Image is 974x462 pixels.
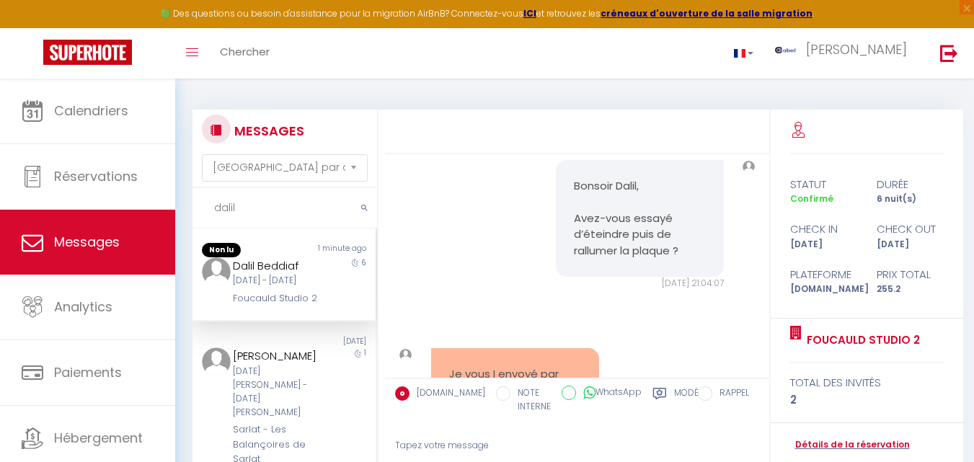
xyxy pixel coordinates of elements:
label: RAPPEL [712,386,749,402]
label: WhatsApp [576,386,642,401]
div: [DATE][PERSON_NAME] - [DATE][PERSON_NAME] [233,365,321,419]
img: ... [202,347,231,376]
div: [DATE] - [DATE] [233,274,321,288]
div: Prix total [867,266,953,283]
img: Super Booking [43,40,132,65]
img: ... [775,47,797,53]
label: Modèles [674,386,712,416]
span: Analytics [54,298,112,316]
img: ... [743,161,755,173]
span: Réservations [54,167,138,185]
span: Hébergement [54,429,143,447]
label: [DOMAIN_NAME] [409,386,485,402]
span: Non lu [202,243,241,257]
span: Paiements [54,363,122,381]
span: 1 [364,347,366,358]
div: check in [780,221,867,238]
span: [PERSON_NAME] [806,40,907,58]
div: Foucauld Studio 2 [233,291,321,306]
a: Chercher [209,28,280,79]
div: total des invités [790,374,944,391]
span: Calendriers [54,102,128,120]
span: Chercher [220,44,270,59]
div: Dalil Beddiaf [233,257,321,275]
div: 2 [790,391,944,409]
div: [PERSON_NAME] [233,347,321,365]
div: durée [867,176,953,193]
div: 6 nuit(s) [867,192,953,206]
a: Détails de la réservation [790,438,910,452]
img: ... [202,257,231,286]
div: [DATE] [284,336,376,347]
button: Ouvrir le widget de chat LiveChat [12,6,55,49]
a: Foucauld Studio 2 [802,332,920,349]
img: ... [399,349,412,361]
div: check out [867,221,953,238]
a: ICI [523,7,536,19]
div: 255.2 [867,283,953,296]
div: [DATE] [867,238,953,252]
a: créneaux d'ouverture de la salle migration [601,7,813,19]
div: [DATE] [780,238,867,252]
span: 6 [361,257,366,268]
div: statut [780,176,867,193]
div: [DOMAIN_NAME] [780,283,867,296]
span: Confirmé [790,192,833,205]
div: Plateforme [780,266,867,283]
h3: MESSAGES [231,115,304,147]
input: Rechercher un mot clé [192,188,377,228]
span: Messages [54,233,120,251]
div: 1 minute ago [284,243,376,257]
pre: Je vous I envoyé par mail la vidéo [449,366,581,399]
img: logout [940,44,958,62]
a: ... [PERSON_NAME] [764,28,925,79]
label: NOTE INTERNE [510,386,551,414]
div: [DATE] 21:04:07 [556,277,724,290]
pre: Bonsoir Dalil, Avez-vous essayé d’éteindre puis de rallumer la plaque ? [574,178,706,259]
